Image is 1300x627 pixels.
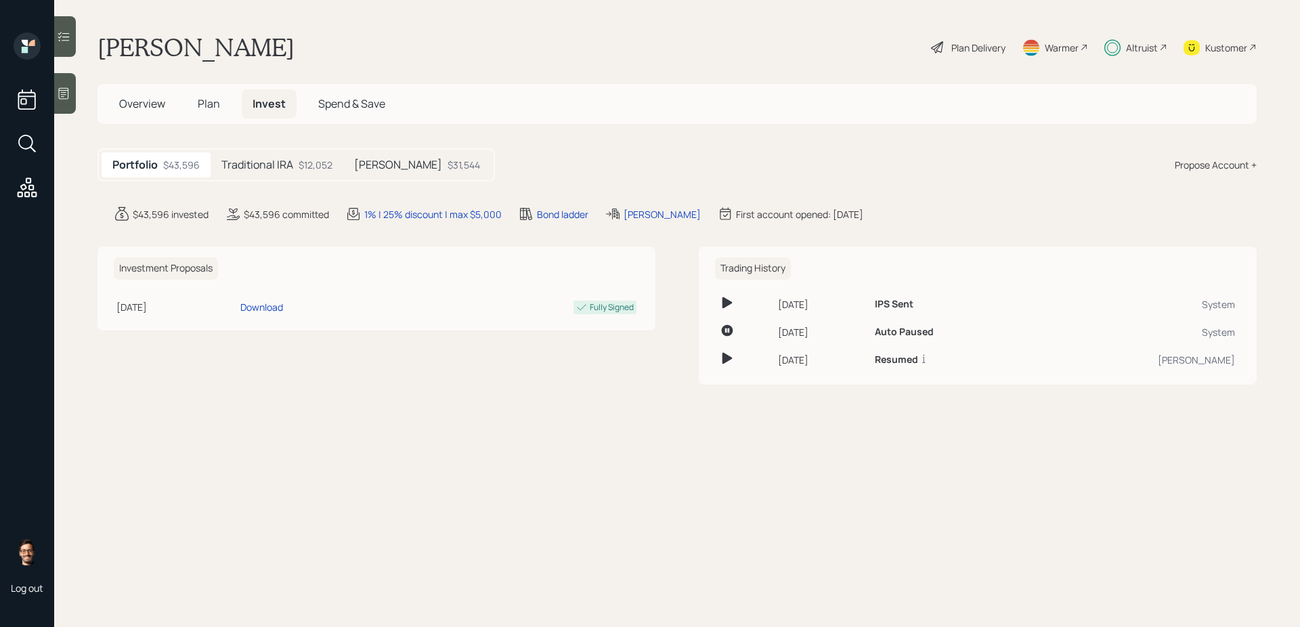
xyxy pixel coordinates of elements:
div: [DATE] [778,353,864,367]
div: $43,596 [163,158,200,172]
div: System [1039,325,1235,339]
div: First account opened: [DATE] [736,207,863,221]
h6: Resumed [875,354,918,366]
h1: [PERSON_NAME] [97,33,295,62]
div: [DATE] [116,300,235,314]
h6: Auto Paused [875,326,934,338]
h6: Trading History [715,257,791,280]
div: Kustomer [1205,41,1247,55]
h6: Investment Proposals [114,257,218,280]
div: Fully Signed [590,301,634,313]
div: Warmer [1045,41,1079,55]
div: Log out [11,582,43,594]
div: $43,596 invested [133,207,209,221]
div: $12,052 [299,158,332,172]
span: Invest [253,96,286,111]
div: Plan Delivery [951,41,1005,55]
span: Overview [119,96,165,111]
div: Download [240,300,283,314]
div: $43,596 committed [244,207,329,221]
img: sami-boghos-headshot.png [14,538,41,565]
h5: Portfolio [112,158,158,171]
h6: IPS Sent [875,299,913,310]
h5: Traditional IRA [221,158,293,171]
div: [PERSON_NAME] [1039,353,1235,367]
div: Propose Account + [1175,158,1257,172]
div: [PERSON_NAME] [624,207,701,221]
div: Bond ladder [537,207,588,221]
span: Spend & Save [318,96,385,111]
div: 1% | 25% discount | max $5,000 [364,207,502,221]
div: [DATE] [778,325,864,339]
div: [DATE] [778,297,864,311]
h5: [PERSON_NAME] [354,158,442,171]
div: System [1039,297,1235,311]
div: $31,544 [448,158,480,172]
span: Plan [198,96,220,111]
div: Altruist [1126,41,1158,55]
